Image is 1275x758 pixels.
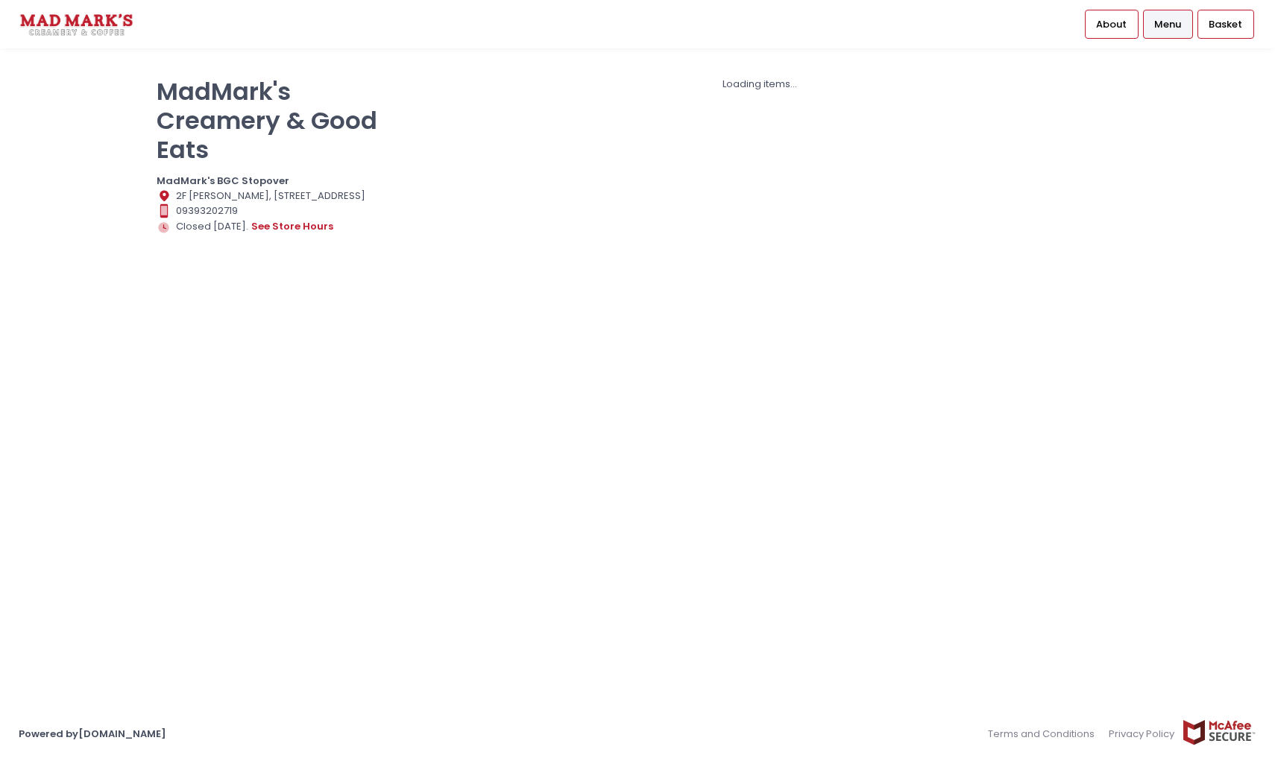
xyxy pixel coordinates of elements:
a: Terms and Conditions [988,719,1102,748]
img: mcafee-secure [1182,719,1256,745]
span: Menu [1154,17,1181,32]
a: Powered by[DOMAIN_NAME] [19,727,166,741]
a: Menu [1143,10,1193,38]
a: Privacy Policy [1102,719,1183,748]
p: MadMark's Creamery & Good Eats [157,77,383,164]
span: About [1096,17,1127,32]
a: About [1085,10,1139,38]
b: MadMark's BGC Stopover [157,174,289,188]
div: Loading items... [402,77,1118,92]
div: 2F [PERSON_NAME], [STREET_ADDRESS] [157,189,383,203]
div: 09393202719 [157,203,383,218]
div: Closed [DATE]. [157,218,383,235]
span: Basket [1209,17,1242,32]
button: see store hours [251,218,334,235]
img: logo [19,11,134,37]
